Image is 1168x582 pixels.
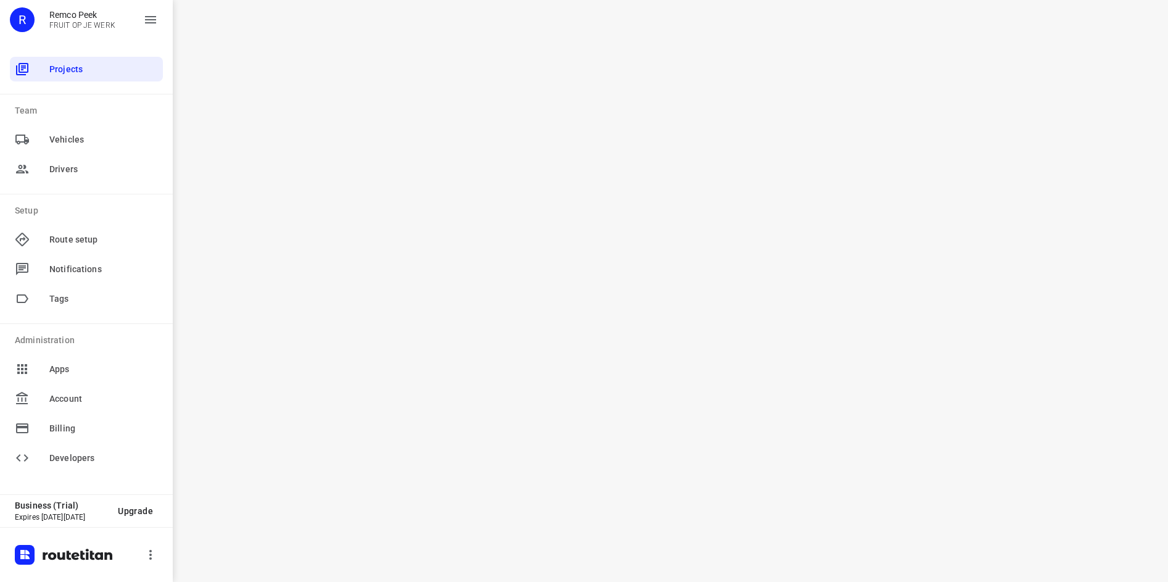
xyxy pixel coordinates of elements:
div: Developers [10,446,163,470]
span: Developers [49,452,158,465]
div: Tags [10,286,163,311]
p: Expires [DATE][DATE] [15,513,108,522]
div: Drivers [10,157,163,181]
span: Upgrade [118,506,153,516]
p: Setup [15,204,163,217]
p: Business (Trial) [15,501,108,510]
p: Administration [15,334,163,347]
span: Billing [49,422,158,435]
span: Drivers [49,163,158,176]
div: Account [10,386,163,411]
div: Billing [10,416,163,441]
span: Notifications [49,263,158,276]
div: Vehicles [10,127,163,152]
div: Projects [10,57,163,81]
span: Vehicles [49,133,158,146]
div: R [10,7,35,32]
span: Projects [49,63,158,76]
span: Tags [49,293,158,306]
span: Apps [49,363,158,376]
div: Notifications [10,257,163,281]
div: Apps [10,357,163,381]
p: Remco Peek [49,10,115,20]
p: FRUIT OP JE WERK [49,21,115,30]
p: Team [15,104,163,117]
span: Account [49,393,158,405]
div: Route setup [10,227,163,252]
button: Upgrade [108,500,163,522]
span: Route setup [49,233,158,246]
